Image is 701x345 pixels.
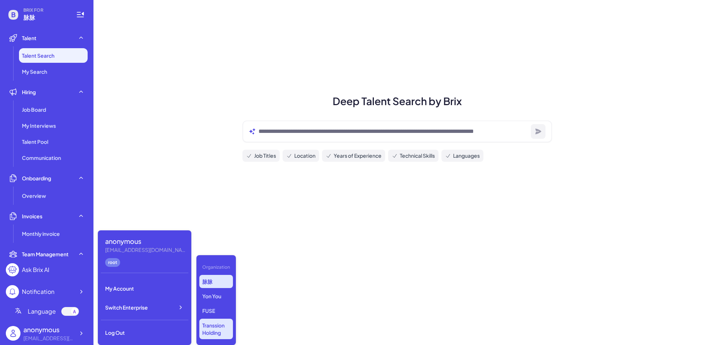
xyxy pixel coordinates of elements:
span: Location [294,152,315,160]
div: My Account [101,280,188,296]
span: 脉脉 [23,13,67,22]
span: Hiring [22,88,36,96]
span: Job Titles [254,152,276,160]
span: Talent [22,34,37,42]
span: Overview [22,192,46,199]
span: Onboarding [22,175,51,182]
div: Organization [199,261,233,273]
span: BRIX FOR [23,7,67,13]
div: maimai@joinbrix.com [23,334,74,342]
div: Ask Brix AI [22,265,49,274]
img: user_logo.png [6,326,20,341]
span: Job Board [22,106,46,113]
span: Talent Search [22,52,54,59]
span: My Interviews [22,122,56,129]
p: 脉脉 [199,275,233,288]
span: Team Management [22,250,69,258]
span: Switch Enterprise [105,304,148,311]
div: anonymous [23,325,74,334]
span: Years of Experience [334,152,382,160]
span: Technical Skills [400,152,435,160]
span: Languages [453,152,480,160]
p: FUSE [199,304,233,317]
div: anonymous [105,236,185,246]
span: My Search [22,68,47,75]
div: Notification [22,287,54,296]
div: maimai@joinbrix.com [105,246,185,254]
span: Communication [22,154,61,161]
div: root [105,258,120,267]
span: Invoices [22,212,42,220]
p: Yon You [199,290,233,303]
span: Language [28,307,56,316]
p: Transsion Holding [199,319,233,339]
div: Log Out [101,325,188,341]
span: Monthly invoice [22,230,60,237]
span: Talent Pool [22,138,48,145]
h1: Deep Talent Search by Brix [234,93,561,109]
